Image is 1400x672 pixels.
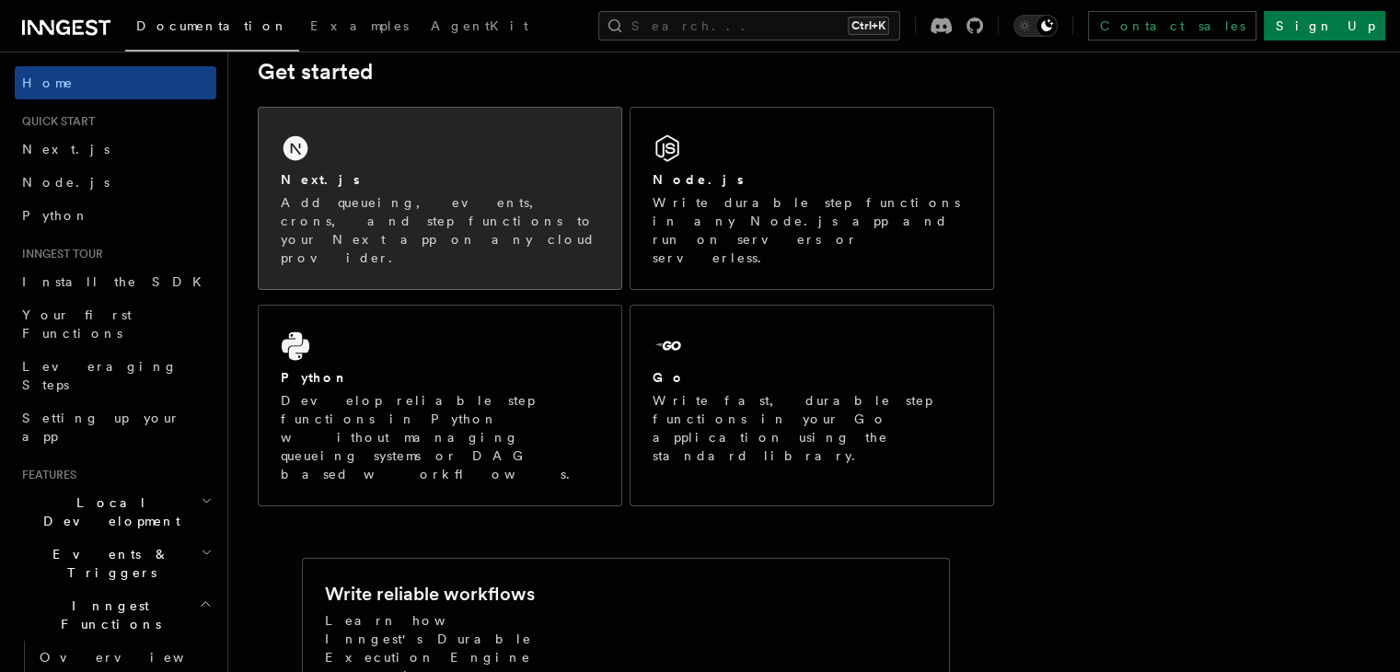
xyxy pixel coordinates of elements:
h2: Next.js [281,170,360,189]
a: Get started [258,59,373,85]
a: Node.js [15,166,216,199]
a: Node.jsWrite durable step functions in any Node.js app and run on servers or serverless. [630,107,994,290]
a: Next.jsAdd queueing, events, crons, and step functions to your Next app on any cloud provider. [258,107,622,290]
p: Write fast, durable step functions in your Go application using the standard library. [653,391,971,465]
span: Examples [310,18,409,33]
a: Home [15,66,216,99]
a: Setting up your app [15,401,216,453]
span: Home [22,74,74,92]
span: Overview [40,650,229,665]
p: Add queueing, events, crons, and step functions to your Next app on any cloud provider. [281,193,599,267]
a: Next.js [15,133,216,166]
a: Your first Functions [15,298,216,350]
p: Develop reliable step functions in Python without managing queueing systems or DAG based workflows. [281,391,599,483]
span: Inngest tour [15,247,103,261]
span: Node.js [22,175,110,190]
span: Quick start [15,114,95,129]
p: Write durable step functions in any Node.js app and run on servers or serverless. [653,193,971,267]
h2: Go [653,368,686,387]
span: Python [22,208,89,223]
a: PythonDevelop reliable step functions in Python without managing queueing systems or DAG based wo... [258,305,622,506]
span: Local Development [15,493,201,530]
span: Leveraging Steps [22,359,178,392]
span: Install the SDK [22,274,213,289]
button: Toggle dark mode [1013,15,1058,37]
a: Contact sales [1088,11,1256,41]
a: Leveraging Steps [15,350,216,401]
a: Install the SDK [15,265,216,298]
span: Setting up your app [22,411,180,444]
span: Documentation [136,18,288,33]
button: Search...Ctrl+K [598,11,900,41]
span: Inngest Functions [15,597,199,633]
kbd: Ctrl+K [848,17,889,35]
span: Next.js [22,142,110,156]
a: Sign Up [1264,11,1385,41]
h2: Node.js [653,170,744,189]
span: AgentKit [431,18,528,33]
h2: Write reliable workflows [325,581,535,607]
button: Events & Triggers [15,538,216,589]
a: GoWrite fast, durable step functions in your Go application using the standard library. [630,305,994,506]
button: Inngest Functions [15,589,216,641]
span: Features [15,468,76,482]
a: Examples [299,6,420,50]
a: Documentation [125,6,299,52]
button: Local Development [15,486,216,538]
span: Your first Functions [22,307,132,341]
a: AgentKit [420,6,539,50]
h2: Python [281,368,349,387]
a: Python [15,199,216,232]
span: Events & Triggers [15,545,201,582]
